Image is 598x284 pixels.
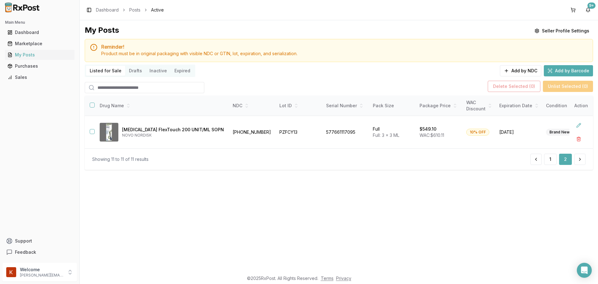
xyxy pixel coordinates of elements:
[466,99,492,112] div: WAC Discount
[15,249,36,255] span: Feedback
[233,103,272,109] div: NDC
[2,2,42,12] img: RxPost Logo
[101,51,588,57] div: Product must be in original packaging with visible NDC or GTIN, lot, expiration, and serialization.
[129,7,140,13] a: Posts
[171,66,194,76] button: Expired
[5,38,74,49] a: Marketplace
[369,116,416,149] td: Full
[587,2,596,9] div: 9+
[7,63,72,69] div: Purchases
[2,50,77,60] button: My Posts
[569,96,593,116] th: Action
[5,60,74,72] a: Purchases
[2,72,77,82] button: Sales
[369,96,416,116] th: Pack Size
[151,7,164,13] span: Active
[5,27,74,38] a: Dashboard
[544,154,557,165] button: 1
[85,25,119,36] div: My Posts
[420,103,459,109] div: Package Price
[101,44,588,49] h5: Reminder!
[326,103,365,109] div: Serial Number
[2,235,77,247] button: Support
[321,276,334,281] a: Terms
[336,276,351,281] a: Privacy
[96,7,164,13] nav: breadcrumb
[499,129,539,135] span: [DATE]
[546,129,573,136] div: Brand New
[542,96,589,116] th: Condition
[279,103,319,109] div: Lot ID
[577,263,592,278] div: Open Intercom Messenger
[573,120,584,131] button: Edit
[420,132,444,138] span: WAC: $610.11
[20,273,63,278] p: [PERSON_NAME][EMAIL_ADDRESS][DOMAIN_NAME]
[92,156,149,162] div: Showing 11 to 11 of 11 results
[7,41,72,47] div: Marketplace
[122,127,224,133] p: [MEDICAL_DATA] FlexTouch 200 UNIT/ML SOPN
[531,25,593,36] button: Seller Profile Settings
[7,74,72,80] div: Sales
[2,247,77,258] button: Feedback
[466,129,489,136] div: 10% OFF
[322,116,369,149] td: 577661117095
[559,154,572,165] button: 2
[276,116,322,149] td: PZFCY13
[5,49,74,60] a: My Posts
[7,29,72,36] div: Dashboard
[544,65,593,76] button: Add by Barcode
[573,133,584,145] button: Delete
[500,65,541,76] button: Add by NDC
[2,27,77,37] button: Dashboard
[100,103,224,109] div: Drug Name
[420,126,436,132] p: $549.10
[2,39,77,49] button: Marketplace
[2,61,77,71] button: Purchases
[122,133,224,138] p: NOVO NORDISK
[5,20,74,25] h2: Main Menu
[86,66,125,76] button: Listed for Sale
[5,72,74,83] a: Sales
[96,7,119,13] a: Dashboard
[7,52,72,58] div: My Posts
[583,5,593,15] button: 9+
[100,123,118,142] img: Tresiba FlexTouch 200 UNIT/ML SOPN
[6,267,16,277] img: User avatar
[373,132,399,138] span: Full: 3 x 3 ML
[499,103,539,109] div: Expiration Date
[20,267,63,273] p: Welcome
[229,116,276,149] td: [PHONE_NUMBER]
[146,66,171,76] button: Inactive
[125,66,146,76] button: Drafts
